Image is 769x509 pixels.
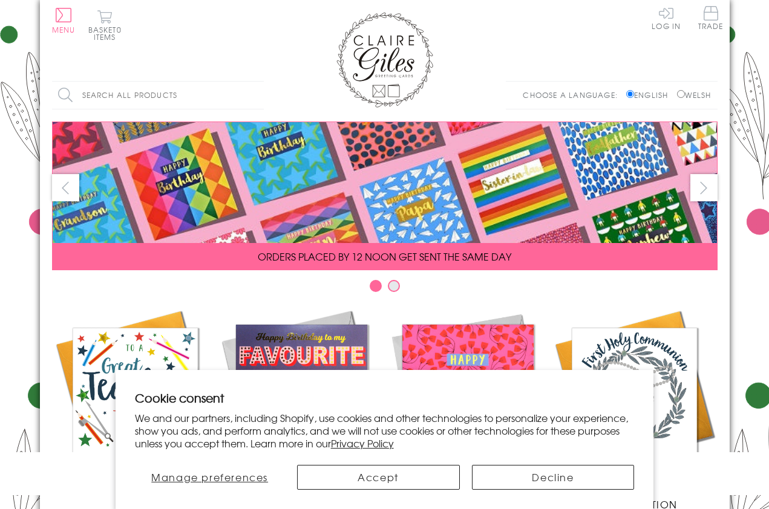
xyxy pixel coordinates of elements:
[135,412,635,449] p: We and our partners, including Shopify, use cookies and other technologies to personalize your ex...
[331,436,394,450] a: Privacy Policy
[677,89,712,100] label: Welsh
[88,10,122,41] button: Basket0 items
[135,465,285,490] button: Manage preferences
[135,389,635,406] h2: Cookie consent
[523,89,624,100] p: Choose a language:
[151,470,268,484] span: Manage preferences
[388,280,400,292] button: Carousel Page 2
[677,90,685,98] input: Welsh
[52,24,76,35] span: Menu
[626,90,634,98] input: English
[218,307,385,497] a: New Releases
[698,6,724,30] span: Trade
[370,280,382,292] button: Carousel Page 1 (Current Slide)
[385,307,551,497] a: Birthdays
[94,24,122,42] span: 0 items
[52,279,718,298] div: Carousel Pagination
[52,8,76,33] button: Menu
[258,249,511,264] span: ORDERS PLACED BY 12 NOON GET SENT THE SAME DAY
[336,12,433,108] img: Claire Giles Greetings Cards
[52,174,79,201] button: prev
[690,174,718,201] button: next
[626,89,674,100] label: English
[698,6,724,32] a: Trade
[297,465,460,490] button: Accept
[652,6,681,30] a: Log In
[52,307,218,497] a: Academic
[472,465,635,490] button: Decline
[52,82,264,109] input: Search all products
[252,82,264,109] input: Search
